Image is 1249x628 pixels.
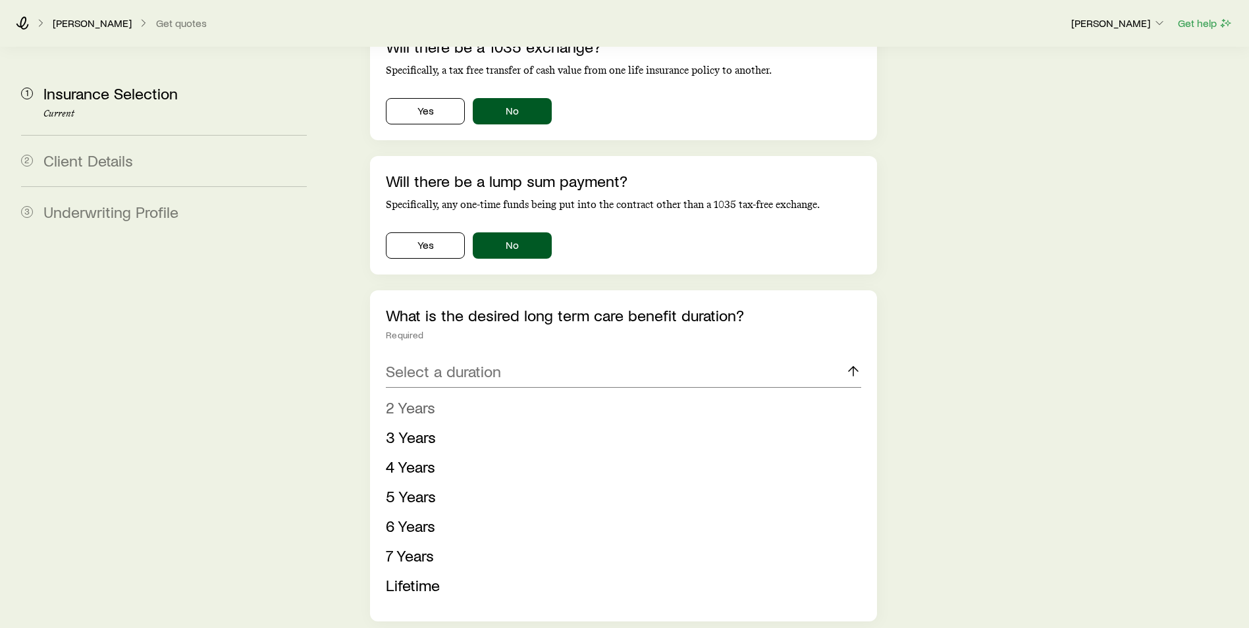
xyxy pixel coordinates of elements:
[386,306,861,325] p: What is the desired long term care benefit duration?
[386,516,435,535] span: 6 Years
[21,206,33,218] span: 3
[386,172,861,190] p: Will there be a lump sum payment?
[155,17,207,30] button: Get quotes
[386,398,435,417] span: 2 Years
[21,88,33,99] span: 1
[386,575,440,594] span: Lifetime
[386,423,853,452] li: 3 Years
[473,98,552,124] button: No
[386,198,861,211] p: Specifically, any one-time funds being put into the contract other than a 1035 tax-free exchange.
[386,38,861,56] p: Will there be a 1035 exchange?
[43,84,178,103] span: Insurance Selection
[386,98,465,124] button: Yes
[1177,16,1233,31] button: Get help
[386,393,853,423] li: 2 Years
[43,151,133,170] span: Client Details
[386,232,465,259] button: Yes
[386,571,853,600] li: Lifetime
[386,457,435,476] span: 4 Years
[21,155,33,167] span: 2
[386,482,853,511] li: 5 Years
[386,362,501,380] p: Select a duration
[386,511,853,541] li: 6 Years
[43,202,178,221] span: Underwriting Profile
[386,427,436,446] span: 3 Years
[386,330,861,340] div: Required
[386,452,853,482] li: 4 Years
[386,64,861,77] p: Specifically, a tax free transfer of cash value from one life insurance policy to another.
[1071,16,1166,30] p: [PERSON_NAME]
[43,109,307,119] p: Current
[386,486,436,506] span: 5 Years
[53,16,132,30] p: [PERSON_NAME]
[386,541,853,571] li: 7 Years
[473,232,552,259] button: No
[1071,16,1167,32] button: [PERSON_NAME]
[386,546,434,565] span: 7 Years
